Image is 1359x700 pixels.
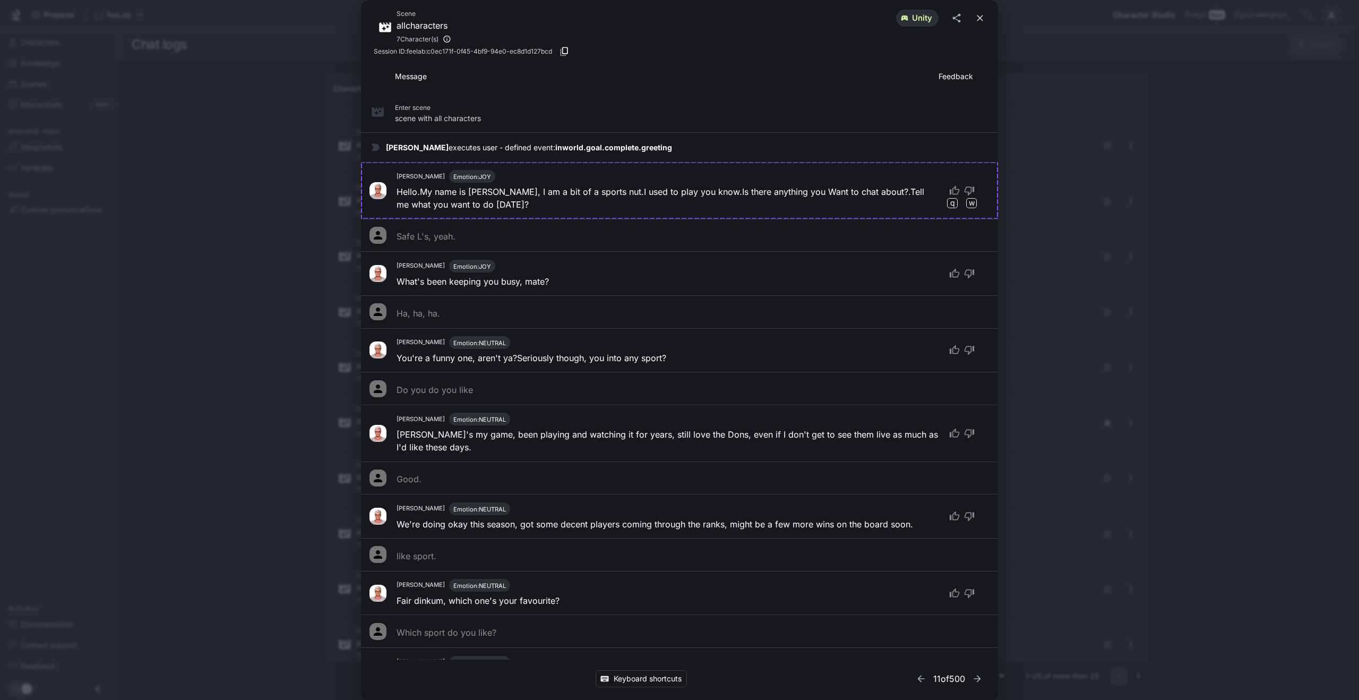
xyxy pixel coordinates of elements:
button: share [947,8,966,28]
button: close [970,8,990,28]
button: thumb up [943,181,962,200]
p: Message [395,71,939,82]
img: avatar image [369,425,386,442]
p: Ha, ha, ha. [397,307,440,320]
p: What's been keeping you busy, mate? [397,275,549,288]
h6: [PERSON_NAME] [397,658,445,667]
div: avatar image[PERSON_NAME]Emotion:JOYHello.My name is [PERSON_NAME], I am a bit of a sports nut.I ... [361,162,998,219]
p: Safe L's, yeah. [397,230,455,243]
p: executes user - defined event: [386,142,990,153]
p: scene with all characters [395,113,990,124]
p: Hello. My name is [PERSON_NAME], I am a bit of a sports nut. I used to play you know. Is there an... [397,185,939,211]
span: unity [906,13,939,24]
img: avatar image [369,585,386,602]
button: thumb up [943,424,962,443]
button: thumb down [962,507,981,526]
p: Which sport do you like? [397,626,496,639]
button: thumb up [943,584,962,603]
p: [PERSON_NAME]'s my game, been playing and watching it for years, still love the Dons, even if I d... [397,428,939,454]
p: Do you do you like [397,383,473,396]
h6: [PERSON_NAME] [397,172,445,182]
span: Emotion: NEUTRAL [453,339,506,347]
strong: inworld.goal.complete.greeting [555,143,672,152]
span: Emotion: JOY [453,173,491,181]
span: Emotion: JOY [453,263,491,270]
span: Emotion: NEUTRAL [453,416,506,423]
span: Emotion: NEUTRAL [453,582,506,590]
span: Emotion: NEUTRAL [453,506,506,513]
span: 7 Character(s) [397,34,438,45]
button: thumb down [962,340,981,360]
span: Enter scene [395,104,431,112]
p: You're a funny one, aren't ya? Seriously though, you into any sport? [397,352,666,364]
button: thumb up [943,264,962,283]
span: Session ID: feelab:c0ec171f-0f45-4bf9-94e0-ec8d1d127bcd [374,46,552,57]
p: Fair dinkum, which one's your favourite? [397,594,560,607]
h6: [PERSON_NAME] [397,338,445,347]
p: We're doing okay this season, got some decent players coming through the ranks, might be a few mo... [397,518,913,531]
div: avatar image[PERSON_NAME]Emotion:NEUTRAL[PERSON_NAME]'s my game, been playing and watching it for... [361,405,998,462]
img: avatar image [369,342,386,358]
button: thumb up [943,340,962,360]
img: avatar image [369,265,386,282]
h6: [PERSON_NAME] [397,581,445,590]
h6: [PERSON_NAME] [397,261,445,271]
div: avatar image[PERSON_NAME]Emotion:JOYWhat's been keeping you busy, mate?thumb upthumb down [361,251,998,295]
p: Feedback [939,71,990,82]
p: allcharacters [397,19,451,32]
img: avatar image [369,508,386,525]
p: w [969,198,975,208]
p: q [950,198,955,208]
button: thumb up [943,507,962,526]
div: avatar image[PERSON_NAME]Emotion:NEUTRALWe're doing okay this season, got some decent players com... [361,494,998,538]
div: avatar image[PERSON_NAME]Emotion:NEUTRALFair dinkum, which one's your favourite?thumb upthumb down [361,571,998,615]
p: 11 of 500 [933,672,965,685]
div: avatar image[PERSON_NAME]Emotion:NEUTRALYou're a funny one, aren't ya?Seriously though, you into ... [361,328,998,372]
span: Emotion: NEUTRAL [453,659,506,666]
div: Zoe, Harry, Richard, Sophie, Lou, Viv, Willow [397,32,451,46]
span: Scene [397,8,451,19]
img: avatar image [369,182,386,199]
button: Keyboard shortcuts [596,670,687,688]
button: thumb down [962,424,981,443]
button: thumb down [962,181,981,200]
button: thumb down [962,264,981,283]
h6: [PERSON_NAME] [397,504,445,514]
div: avatar image[PERSON_NAME]Emotion:NEUTRALAFL, can't go past it, been watching it since I was a kid... [361,647,998,692]
p: like sport. [397,550,436,562]
strong: [PERSON_NAME] [386,143,449,152]
p: Good. [397,473,422,485]
button: thumb down [962,584,981,603]
h6: [PERSON_NAME] [397,415,445,424]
